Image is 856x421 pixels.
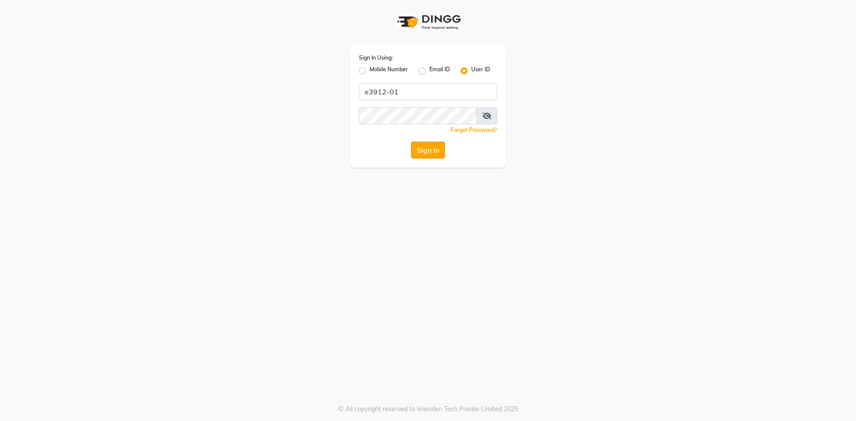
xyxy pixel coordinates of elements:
input: Username [359,83,497,100]
label: Mobile Number [370,65,408,76]
a: Forgot Password? [451,127,497,133]
label: Email ID [429,65,450,76]
button: Sign In [411,142,445,159]
input: Username [359,107,477,124]
label: User ID [471,65,490,76]
img: logo1.svg [392,9,464,35]
label: Sign In Using: [359,54,393,62]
